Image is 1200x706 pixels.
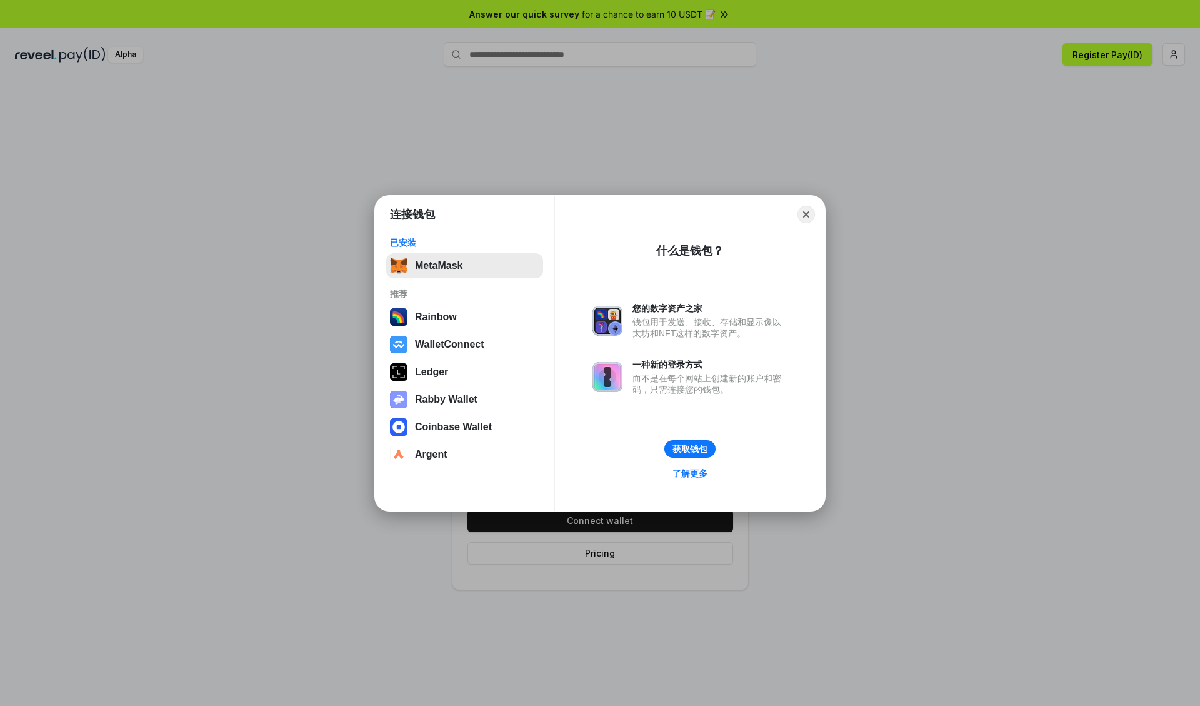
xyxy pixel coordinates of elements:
[386,415,543,440] button: Coinbase Wallet
[415,449,447,460] div: Argent
[592,362,622,392] img: svg+xml,%3Csvg%20xmlns%3D%22http%3A%2F%2Fwww.w3.org%2F2000%2Fsvg%22%20fill%3D%22none%22%20viewBox...
[665,465,715,482] a: 了解更多
[656,243,724,258] div: 什么是钱包？
[390,288,539,300] div: 推荐
[386,332,543,357] button: WalletConnect
[386,387,543,412] button: Rabby Wallet
[386,360,543,385] button: Ledger
[390,336,407,353] img: svg+xml,%3Csvg%20width%3D%2228%22%20height%3D%2228%22%20viewBox%3D%220%200%2028%2028%22%20fill%3D...
[415,366,448,378] div: Ledger
[797,206,815,223] button: Close
[632,359,787,370] div: 一种新的登录方式
[390,418,407,436] img: svg+xml,%3Csvg%20width%3D%2228%22%20height%3D%2228%22%20viewBox%3D%220%200%2028%2028%22%20fill%3D...
[592,306,622,336] img: svg+xml,%3Csvg%20xmlns%3D%22http%3A%2F%2Fwww.w3.org%2F2000%2Fsvg%22%20fill%3D%22none%22%20viewBox...
[386,442,543,467] button: Argent
[664,440,716,458] button: 获取钱包
[390,363,407,381] img: svg+xml,%3Csvg%20xmlns%3D%22http%3A%2F%2Fwww.w3.org%2F2000%2Fsvg%22%20width%3D%2228%22%20height%3...
[390,207,435,222] h1: 连接钱包
[390,308,407,326] img: svg+xml,%3Csvg%20width%3D%22120%22%20height%3D%22120%22%20viewBox%3D%220%200%20120%20120%22%20fil...
[415,260,462,271] div: MetaMask
[415,394,477,405] div: Rabby Wallet
[415,339,484,350] div: WalletConnect
[632,316,787,339] div: 钱包用于发送、接收、存储和显示像以太坊和NFT这样的数字资产。
[386,305,543,330] button: Rainbow
[390,237,539,248] div: 已安装
[632,373,787,395] div: 而不是在每个网站上创建新的账户和密码，只需连接您的钱包。
[390,391,407,408] img: svg+xml,%3Csvg%20xmlns%3D%22http%3A%2F%2Fwww.w3.org%2F2000%2Fsvg%22%20fill%3D%22none%22%20viewBox...
[390,257,407,275] img: svg+xml,%3Csvg%20fill%3D%22none%22%20height%3D%2233%22%20viewBox%3D%220%200%2035%2033%22%20width%...
[415,311,457,323] div: Rainbow
[415,421,492,433] div: Coinbase Wallet
[632,303,787,314] div: 您的数字资产之家
[672,443,707,455] div: 获取钱包
[672,468,707,479] div: 了解更多
[390,446,407,463] img: svg+xml,%3Csvg%20width%3D%2228%22%20height%3D%2228%22%20viewBox%3D%220%200%2028%2028%22%20fill%3D...
[386,253,543,278] button: MetaMask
